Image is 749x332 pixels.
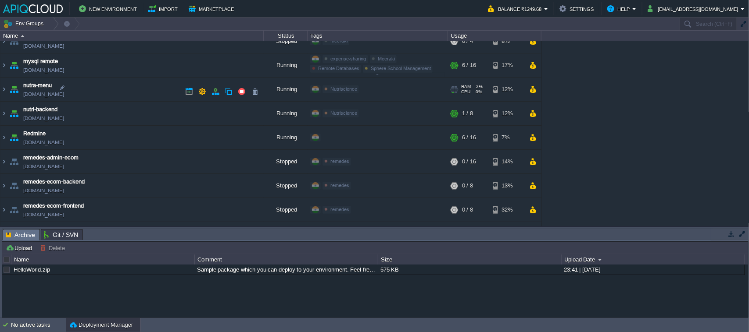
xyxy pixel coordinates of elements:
div: Running [264,126,308,149]
span: Git / SVN [44,230,78,240]
a: [DOMAIN_NAME] [23,138,64,147]
img: AMDAwAAAACH5BAEAAAAALAAAAAABAAEAAAICRAEAOw== [0,78,7,101]
div: No active tasks [11,318,66,332]
span: Nutriscience [330,86,357,92]
div: 14% [493,150,521,173]
div: 6 / 16 [462,53,476,77]
div: Running [264,53,308,77]
a: [DOMAIN_NAME] [23,210,64,219]
div: Comment [195,254,378,265]
div: 0 / 8 [462,198,473,222]
div: Name [1,31,263,41]
a: [DOMAIN_NAME] [23,186,64,195]
button: Balance ₹1249.68 [488,4,544,14]
button: Env Groups [3,18,47,30]
div: Stopped [264,29,308,53]
a: [DOMAIN_NAME] [23,114,64,123]
img: AMDAwAAAACH5BAEAAAAALAAAAAABAAEAAAICRAEAOw== [8,29,20,53]
div: Usage [448,31,541,41]
a: remedes-admin-ecom [23,153,79,162]
span: remedes [330,159,349,164]
div: Upload Date [562,254,745,265]
div: Stopped [264,174,308,198]
img: AMDAwAAAACH5BAEAAAAALAAAAAABAAEAAAICRAEAOw== [8,198,20,222]
span: remedes [330,207,349,212]
span: expense-sharing [330,56,366,61]
span: Nutriscience [330,110,357,116]
a: [DOMAIN_NAME] [23,90,64,99]
div: Stopped [264,150,308,173]
button: Import [148,4,181,14]
img: AMDAwAAAACH5BAEAAAAALAAAAAABAAEAAAICRAEAOw== [8,174,20,198]
span: CPU [461,89,470,95]
div: Tags [308,31,448,41]
div: Size [379,254,561,265]
a: [PERSON_NAME]-api [23,226,80,234]
a: Redmine [23,129,46,138]
span: Sphere School Management [371,66,431,71]
div: 12% [493,78,521,101]
img: AMDAwAAAACH5BAEAAAAALAAAAAABAAEAAAICRAEAOw== [8,102,20,125]
span: remedes [330,183,349,188]
div: 23:41 | [DATE] [562,265,744,275]
div: Running [264,102,308,125]
div: Running [264,222,308,246]
button: Settings [559,4,596,14]
img: AMDAwAAAACH5BAEAAAAALAAAAAABAAEAAAICRAEAOw== [0,150,7,173]
span: Archive [6,230,35,240]
img: AMDAwAAAACH5BAEAAAAALAAAAAABAAEAAAICRAEAOw== [0,102,7,125]
img: AMDAwAAAACH5BAEAAAAALAAAAAABAAEAAAICRAEAOw== [8,78,20,101]
img: AMDAwAAAACH5BAEAAAAALAAAAAABAAEAAAICRAEAOw== [0,29,7,53]
div: 32% [493,198,521,222]
img: AMDAwAAAACH5BAEAAAAALAAAAAABAAEAAAICRAEAOw== [0,174,7,198]
div: 3 / 64 [462,222,476,246]
button: Upload [6,244,35,252]
img: AMDAwAAAACH5BAEAAAAALAAAAAABAAEAAAICRAEAOw== [8,150,20,173]
a: remedes-ecom-backend [23,177,85,186]
a: [DOMAIN_NAME] [23,162,64,171]
div: 17% [493,53,521,77]
a: nutri-backend [23,105,57,114]
button: Deployment Manager [70,321,133,329]
img: AMDAwAAAACH5BAEAAAAALAAAAAABAAEAAAICRAEAOw== [0,198,7,222]
img: AMDAwAAAACH5BAEAAAAALAAAAAABAAEAAAICRAEAOw== [8,53,20,77]
div: 7% [493,126,521,149]
img: AMDAwAAAACH5BAEAAAAALAAAAAABAAEAAAICRAEAOw== [21,35,25,37]
span: RAM [461,84,471,89]
a: remedes-ecom-frontend [23,201,84,210]
div: 2% [493,222,521,246]
button: Delete [40,244,68,252]
div: 12% [493,102,521,125]
span: Remote Databases [318,66,359,71]
a: [DOMAIN_NAME] [23,42,64,50]
div: Name [12,254,194,265]
img: AMDAwAAAACH5BAEAAAAALAAAAAABAAEAAAICRAEAOw== [8,222,20,246]
img: AMDAwAAAACH5BAEAAAAALAAAAAABAAEAAAICRAEAOw== [0,126,7,149]
div: Stopped [264,198,308,222]
span: [DOMAIN_NAME] [23,66,64,74]
a: nutra-menu [23,81,52,90]
button: Help [607,4,632,14]
span: 0% [474,89,483,95]
div: 575 KB [378,265,561,275]
button: Marketplace [189,4,237,14]
div: Sample package which you can deploy to your environment. Feel free to delete and upload a package... [195,265,377,275]
a: HelloWorld.zip [14,266,50,273]
a: mysql remote [23,57,58,66]
div: 6 / 16 [462,126,476,149]
span: Meeraki [378,56,395,61]
img: APIQCloud [3,4,63,13]
span: 2% [474,84,483,89]
div: 0 / 4 [462,29,473,53]
img: AMDAwAAAACH5BAEAAAAALAAAAAABAAEAAAICRAEAOw== [0,53,7,77]
div: Running [264,78,308,101]
img: AMDAwAAAACH5BAEAAAAALAAAAAABAAEAAAICRAEAOw== [8,126,20,149]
